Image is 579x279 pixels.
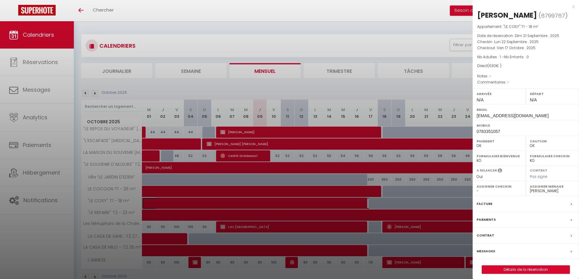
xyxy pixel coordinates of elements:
[477,91,522,97] label: Arrivée
[477,39,574,45] p: Checkin :
[477,153,522,159] label: Formulaire Bienvenue
[477,129,500,134] span: 0783351057
[477,183,522,189] label: Assigner Checkin
[482,265,570,274] button: Détails de la réservation
[477,97,484,102] span: N/A
[530,174,547,179] span: Pas signé
[477,79,574,85] p: Commentaires :
[530,91,575,97] label: Départ
[530,138,575,144] label: Caution
[477,24,574,30] p: Appartement :
[530,153,575,159] label: Formulaire Checkin
[494,39,539,44] span: Lun 22 Septembre . 2025
[530,97,537,102] span: N/A
[477,73,574,79] p: Notes :
[507,80,509,85] span: -
[497,45,536,50] span: Ven 17 Octobre . 2025
[539,11,568,20] span: ( )
[477,63,574,69] div: Direct
[477,138,522,144] label: Paiement
[482,266,570,274] a: Détails de la réservation
[503,24,538,29] span: "LE COSY" T1 - 18 m²
[477,168,497,173] label: A relancer
[515,33,559,38] span: Dim 21 Septembre . 2025
[477,33,574,39] p: Date de réservation :
[489,63,496,68] span: 630
[477,216,496,223] label: Paiements
[477,248,495,254] label: Messages
[477,54,529,60] span: Nb Adultes : 1 -
[477,10,537,20] div: [PERSON_NAME]
[477,201,492,207] label: Facture
[488,63,501,68] span: ( € )
[489,73,491,79] span: -
[477,232,494,239] label: Contrat
[477,107,575,113] label: Email
[477,122,575,128] label: Mobile
[498,168,502,175] i: Sélectionner OUI si vous souhaiter envoyer les séquences de messages post-checkout
[473,3,574,10] div: x
[541,12,565,19] span: 6799767
[504,54,529,60] span: Nb Enfants : 0
[530,168,547,172] label: Contrat
[477,113,549,118] span: [EMAIL_ADDRESS][DOMAIN_NAME]
[530,183,575,189] label: Assigner Menage
[477,45,574,51] p: Checkout :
